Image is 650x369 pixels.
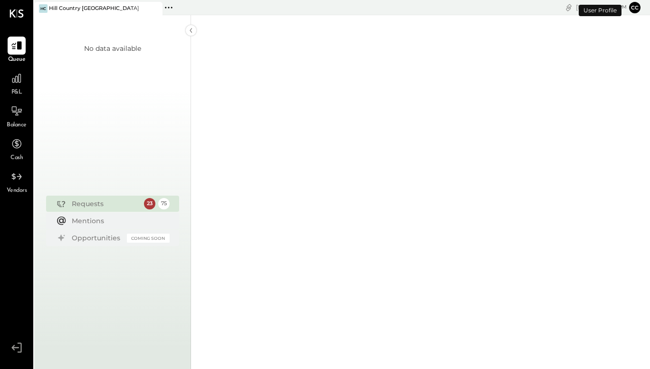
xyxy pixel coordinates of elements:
[564,2,574,12] div: copy link
[576,3,627,12] div: [DATE]
[8,56,26,64] span: Queue
[619,4,627,10] span: pm
[72,233,122,243] div: Opportunities
[10,154,23,162] span: Cash
[72,199,139,208] div: Requests
[158,198,170,209] div: 75
[7,187,27,195] span: Vendors
[127,234,170,243] div: Coming Soon
[0,69,33,97] a: P&L
[0,37,33,64] a: Queue
[0,102,33,130] a: Balance
[72,216,165,226] div: Mentions
[144,198,155,209] div: 23
[629,2,640,13] button: cc
[0,168,33,195] a: Vendors
[598,3,617,12] span: 12 : 09
[0,135,33,162] a: Cash
[579,5,621,16] div: User Profile
[39,4,48,13] div: HC
[11,88,22,97] span: P&L
[49,5,139,12] div: Hill Country [GEOGRAPHIC_DATA]
[84,44,141,53] div: No data available
[7,121,27,130] span: Balance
